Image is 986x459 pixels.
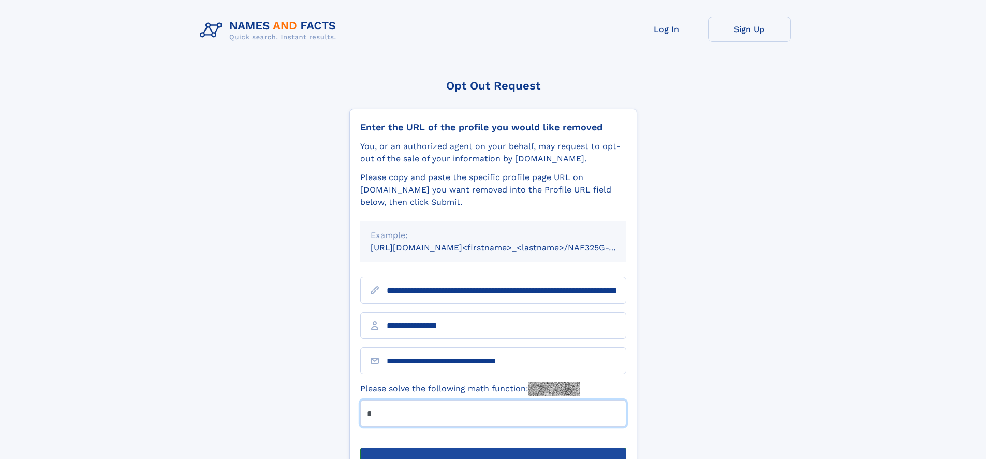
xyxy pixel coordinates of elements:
[371,243,646,253] small: [URL][DOMAIN_NAME]<firstname>_<lastname>/NAF325G-xxxxxxxx
[371,229,616,242] div: Example:
[196,17,345,45] img: Logo Names and Facts
[625,17,708,42] a: Log In
[360,122,626,133] div: Enter the URL of the profile you would like removed
[349,79,637,92] div: Opt Out Request
[360,382,580,396] label: Please solve the following math function:
[360,171,626,209] div: Please copy and paste the specific profile page URL on [DOMAIN_NAME] you want removed into the Pr...
[360,140,626,165] div: You, or an authorized agent on your behalf, may request to opt-out of the sale of your informatio...
[708,17,791,42] a: Sign Up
